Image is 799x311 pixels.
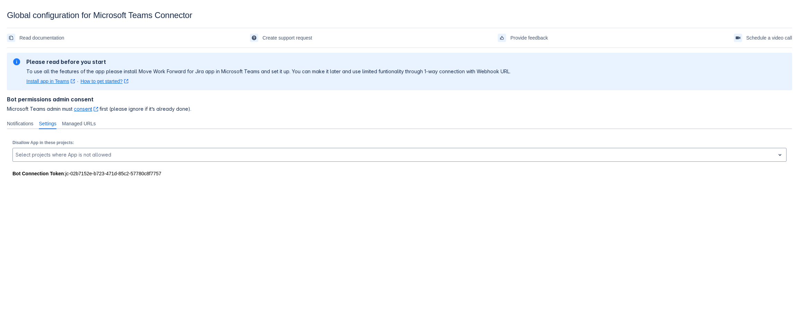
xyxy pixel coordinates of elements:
h4: Bot permissions admin consent [7,96,792,103]
strong: Bot Connection Token [12,171,64,176]
span: Managed URLs [62,120,96,127]
a: Provide feedback [498,32,548,43]
a: Read documentation [7,32,64,43]
span: documentation [8,35,14,41]
span: information [12,58,21,66]
div: Global configuration for Microsoft Teams Connector [7,10,792,20]
span: Schedule a video call [746,32,792,43]
span: Create support request [262,32,312,43]
a: Install app in Teams [26,78,75,85]
a: How to get started? [80,78,128,85]
span: Settings [39,120,57,127]
a: Create support request [250,32,312,43]
span: Notifications [7,120,33,127]
span: Provide feedback [510,32,548,43]
h2: Please read before you start [26,58,511,65]
span: Read documentation [19,32,64,43]
a: consent [74,106,98,112]
span: feedback [499,35,505,41]
p: To use all the features of the app please install Move Work Forward for Jira app in Microsoft Tea... [26,68,511,75]
a: Schedule a video call [734,32,792,43]
p: Disallow App in these projects: [12,140,787,145]
span: open [776,151,784,159]
span: Microsoft Teams admin must first (please ignore if it’s already done). [7,106,792,112]
span: videoCall [735,35,741,41]
span: support [251,35,257,41]
div: : jc-02b7152e-b723-471d-85c2-57780c8f7757 [12,170,787,177]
